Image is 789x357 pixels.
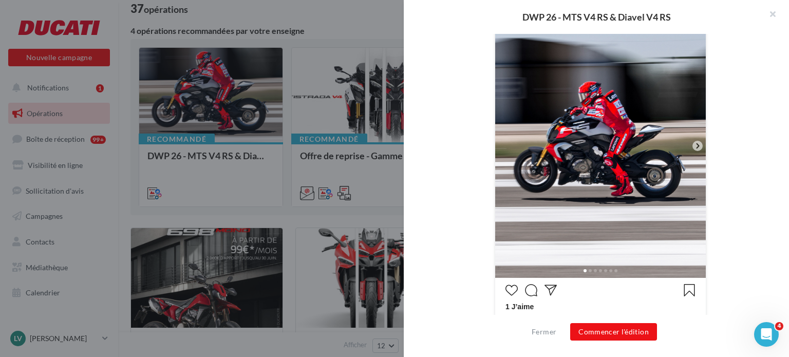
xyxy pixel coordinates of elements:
span: 4 [775,322,783,330]
button: Fermer [528,326,560,338]
div: 1 J’aime [505,302,696,314]
iframe: Intercom live chat [754,322,779,347]
svg: J’aime [505,284,518,296]
div: DWP 26 - MTS V4 RS & Diavel V4 RS [420,12,773,22]
button: Commencer l'édition [570,323,657,341]
svg: Enregistrer [683,284,696,296]
svg: Partager la publication [544,284,557,296]
svg: Commenter [525,284,537,296]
